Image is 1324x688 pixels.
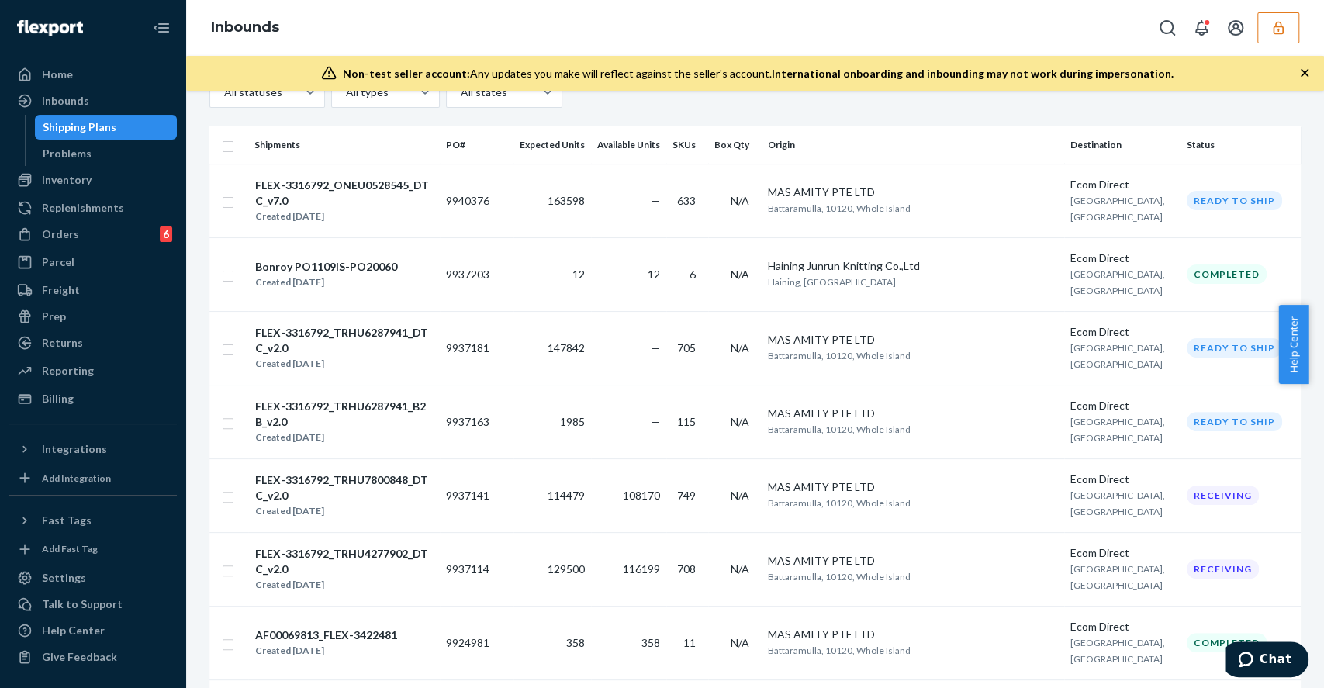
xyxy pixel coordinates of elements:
[623,489,660,502] span: 108170
[255,259,397,275] div: Bonroy PO1109IS-PO20060
[1070,619,1174,634] div: Ecom Direct
[768,571,911,583] span: Battaramulla, 10120, Whole Island
[343,67,470,80] span: Non-test seller account:
[9,250,177,275] a: Parcel
[42,254,74,270] div: Parcel
[1070,637,1165,665] span: [GEOGRAPHIC_DATA], [GEOGRAPHIC_DATA]
[43,146,92,161] div: Problems
[255,275,397,290] div: Created [DATE]
[9,468,177,489] a: Add Integration
[255,399,433,430] div: FLEX-3316792_TRHU6287941_B2B_v2.0
[768,332,1058,347] div: MAS AMITY PTE LTD
[9,565,177,590] a: Settings
[17,20,83,36] img: Flexport logo
[344,85,346,100] input: All types
[731,194,749,207] span: N/A
[255,472,433,503] div: FLEX-3316792_TRHU7800848_DTC_v2.0
[43,119,116,135] div: Shipping Plans
[677,415,696,428] span: 115
[768,645,911,656] span: Battaramulla, 10120, Whole Island
[641,636,660,649] span: 358
[1187,412,1282,431] div: Ready to ship
[9,278,177,303] a: Freight
[35,115,178,140] a: Shipping Plans
[731,489,749,502] span: N/A
[1187,486,1259,505] div: Receiving
[768,553,1058,569] div: MAS AMITY PTE LTD
[1225,641,1308,680] iframe: Opens a widget where you can chat to one of our agents
[9,437,177,462] button: Integrations
[42,309,66,324] div: Prep
[223,85,224,100] input: All statuses
[560,415,585,428] span: 1985
[42,391,74,406] div: Billing
[440,458,513,532] td: 9937141
[762,126,1064,164] th: Origin
[1181,126,1301,164] th: Status
[255,209,433,224] div: Created [DATE]
[548,562,585,576] span: 129500
[9,508,177,533] button: Fast Tags
[1187,559,1259,579] div: Receiving
[772,67,1174,80] span: International onboarding and inbounding may not work during impersonation.
[42,67,73,82] div: Home
[248,126,440,164] th: Shipments
[1070,472,1174,487] div: Ecom Direct
[146,12,177,43] button: Close Navigation
[1070,489,1165,517] span: [GEOGRAPHIC_DATA], [GEOGRAPHIC_DATA]
[42,226,79,242] div: Orders
[677,489,696,502] span: 749
[1278,305,1308,384] button: Help Center
[42,472,111,485] div: Add Integration
[255,577,433,593] div: Created [DATE]
[1187,264,1267,284] div: Completed
[1070,195,1165,223] span: [GEOGRAPHIC_DATA], [GEOGRAPHIC_DATA]
[9,168,177,192] a: Inventory
[1070,342,1165,370] span: [GEOGRAPHIC_DATA], [GEOGRAPHIC_DATA]
[9,618,177,643] a: Help Center
[255,546,433,577] div: FLEX-3316792_TRHU4277902_DTC_v2.0
[768,350,911,361] span: Battaramulla, 10120, Whole Island
[666,126,708,164] th: SKUs
[683,636,696,649] span: 11
[708,126,762,164] th: Box Qty
[768,497,911,509] span: Battaramulla, 10120, Whole Island
[255,325,433,356] div: FLEX-3316792_TRHU6287941_DTC_v2.0
[651,194,660,207] span: —
[9,222,177,247] a: Orders6
[440,606,513,679] td: 9924981
[548,194,585,207] span: 163598
[9,539,177,560] a: Add Fast Tag
[255,178,433,209] div: FLEX-3316792_ONEU0528545_DTC_v7.0
[768,276,896,288] span: Haining, [GEOGRAPHIC_DATA]
[440,126,513,164] th: PO#
[566,636,585,649] span: 358
[623,562,660,576] span: 116199
[9,62,177,87] a: Home
[440,237,513,311] td: 9937203
[768,258,1058,274] div: Haining Junrun Knitting Co.,Ltd
[1220,12,1251,43] button: Open account menu
[1070,416,1165,444] span: [GEOGRAPHIC_DATA], [GEOGRAPHIC_DATA]
[768,406,1058,421] div: MAS AMITY PTE LTD
[9,195,177,220] a: Replenishments
[648,268,660,281] span: 12
[9,304,177,329] a: Prep
[42,623,105,638] div: Help Center
[1070,177,1174,192] div: Ecom Direct
[651,415,660,428] span: —
[548,489,585,502] span: 114479
[677,341,696,354] span: 705
[255,356,433,372] div: Created [DATE]
[42,570,86,586] div: Settings
[9,358,177,383] a: Reporting
[1070,563,1165,591] span: [GEOGRAPHIC_DATA], [GEOGRAPHIC_DATA]
[9,386,177,411] a: Billing
[572,268,585,281] span: 12
[768,627,1058,642] div: MAS AMITY PTE LTD
[1064,126,1181,164] th: Destination
[677,194,696,207] span: 633
[9,645,177,669] button: Give Feedback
